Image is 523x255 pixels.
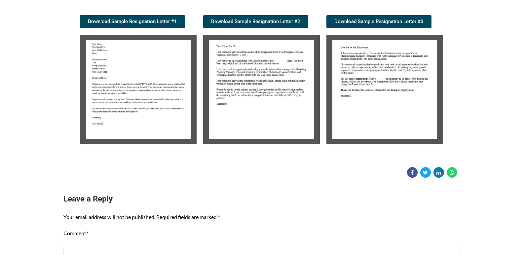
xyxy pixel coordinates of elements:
a: Share on Twitter [420,167,431,178]
a: Share on WhatsApp [447,167,457,178]
a: Download Sample Resignation Letter #1 [80,15,185,28]
a: Share on Facebook [407,167,418,178]
h3: Leave a Reply [63,194,460,205]
label: Comment [63,230,88,236]
p: Your email address will not be published. Required fields are marked * [63,212,460,222]
a: Share on Linkedin [433,167,444,178]
a: Download Sample Resignation Letter #3 [326,15,431,28]
a: Download Sample Resignation Letter #2 [203,15,308,28]
span: Download Sample Resignation Letter #2 [211,19,300,24]
span: Download Sample Resignation Letter #3 [334,19,424,24]
span: Download Sample Resignation Letter #1 [88,19,177,24]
